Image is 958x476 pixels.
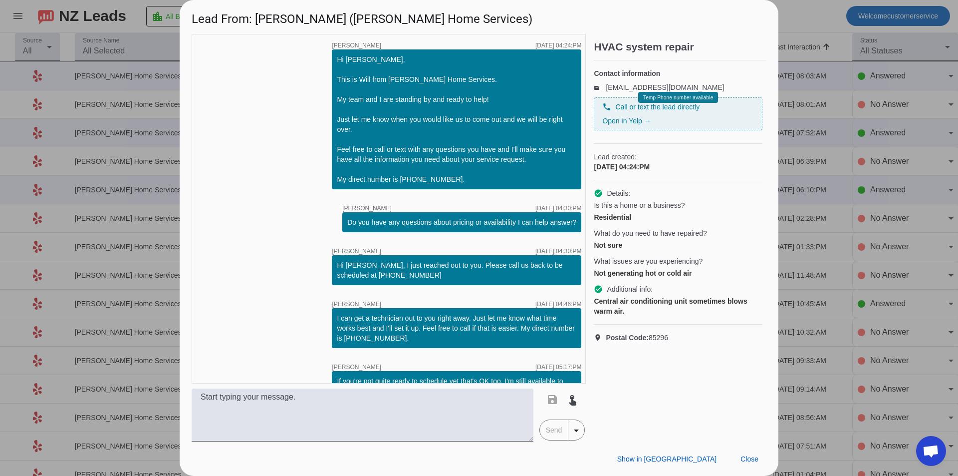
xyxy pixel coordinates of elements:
[615,102,700,112] span: Call or text the lead directly
[594,268,762,278] div: Not generating hot or cold air
[594,285,603,294] mat-icon: check_circle
[594,200,685,210] span: Is this a home or a business?
[332,42,381,48] span: [PERSON_NAME]
[594,256,703,266] span: What issues are you experiencing?
[535,364,581,370] div: [DATE] 05:17:PM
[337,313,576,343] div: I can get a technician out to you right away. Just let me know what time works best and I'll set ...
[337,260,576,280] div: Hi [PERSON_NAME], I just reached out to you. Please call us back to be scheduled at [PHONE_NUMBER]
[337,376,576,436] div: If you're not quite ready to schedule yet that's OK too. I'm still available to answer questions ...
[617,455,717,463] span: Show in [GEOGRAPHIC_DATA]
[607,284,653,294] span: Additional info:
[594,42,766,52] h2: HVAC system repair
[916,436,946,466] div: Open chat
[594,228,707,238] span: What do you need to have repaired?
[607,188,630,198] span: Details:
[332,301,381,307] span: [PERSON_NAME]
[332,364,381,370] span: [PERSON_NAME]
[606,334,649,342] strong: Postal Code:
[740,455,758,463] span: Close
[606,83,724,91] a: [EMAIL_ADDRESS][DOMAIN_NAME]
[337,54,576,184] div: Hi [PERSON_NAME], This is Will from [PERSON_NAME] Home Services. My team and I are standing by an...
[594,189,603,198] mat-icon: check_circle
[342,205,392,211] span: [PERSON_NAME]
[602,117,651,125] a: Open in Yelp →
[570,425,582,437] mat-icon: arrow_drop_down
[594,240,762,250] div: Not sure
[609,450,724,468] button: Show in [GEOGRAPHIC_DATA]
[594,296,762,316] div: Central air conditioning unit sometimes blows warm air.
[594,68,762,78] h4: Contact information
[535,248,581,254] div: [DATE] 04:30:PM
[347,217,576,227] div: Do you have any questions about pricing or availability I can help answer?​
[535,205,581,211] div: [DATE] 04:30:PM
[566,394,578,406] mat-icon: touch_app
[602,102,611,111] mat-icon: phone
[594,212,762,222] div: Residential
[594,334,606,342] mat-icon: location_on
[535,42,581,48] div: [DATE] 04:24:PM
[643,95,713,100] span: Temp Phone number available
[594,152,762,162] span: Lead created:
[594,162,762,172] div: [DATE] 04:24:PM
[332,248,381,254] span: [PERSON_NAME]
[535,301,581,307] div: [DATE] 04:46:PM
[594,85,606,90] mat-icon: email
[732,450,766,468] button: Close
[606,333,668,343] span: 85296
